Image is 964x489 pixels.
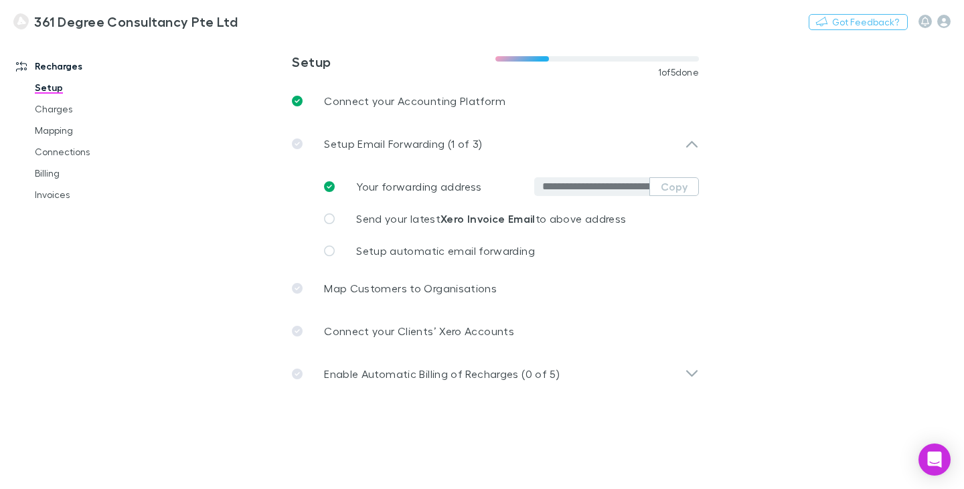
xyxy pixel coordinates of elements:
h3: 361 Degree Consultancy Pte Ltd [34,13,238,29]
a: Charges [21,98,173,120]
span: 1 of 5 done [658,67,700,78]
a: 361 Degree Consultancy Pte Ltd [5,5,246,37]
a: Invoices [21,184,173,205]
p: Map Customers to Organisations [324,280,497,296]
span: Setup automatic email forwarding [356,244,535,257]
p: Connect your Clients’ Xero Accounts [324,323,514,339]
a: Billing [21,163,173,184]
a: Setup [21,77,173,98]
img: 361 Degree Consultancy Pte Ltd's Logo [13,13,29,29]
a: Send your latestXero Invoice Emailto above address [313,203,699,235]
div: Setup Email Forwarding (1 of 3) [281,122,710,165]
a: Connections [21,141,173,163]
a: Connect your Accounting Platform [281,80,710,122]
strong: Xero Invoice Email [440,212,536,225]
span: Your forwarding address [356,180,481,193]
p: Setup Email Forwarding (1 of 3) [324,136,482,152]
div: Enable Automatic Billing of Recharges (0 of 5) [281,353,710,395]
button: Copy [649,177,699,196]
p: Enable Automatic Billing of Recharges (0 of 5) [324,366,560,382]
a: Mapping [21,120,173,141]
button: Got Feedback? [809,14,908,30]
a: Setup automatic email forwarding [313,235,699,267]
p: Connect your Accounting Platform [324,93,505,109]
a: Connect your Clients’ Xero Accounts [281,310,710,353]
a: Recharges [3,56,173,77]
a: Map Customers to Organisations [281,267,710,310]
span: Send your latest to above address [356,212,626,225]
div: Open Intercom Messenger [918,444,951,476]
h3: Setup [292,54,495,70]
